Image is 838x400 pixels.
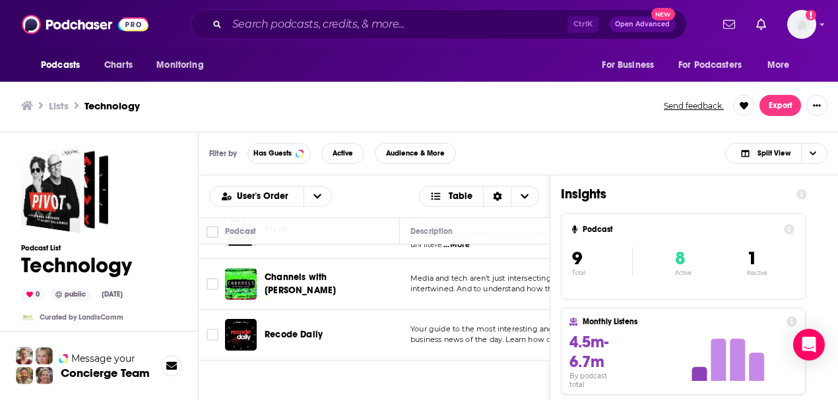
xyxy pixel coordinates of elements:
img: User Profile [787,10,816,39]
span: intertwined. And to understand how those worlds [410,284,592,293]
img: Sydney Profile [16,347,33,364]
button: open menu [210,192,304,201]
span: For Podcasters [678,56,742,74]
span: 1 [747,247,757,270]
span: 9 [572,247,582,270]
span: Message your [71,352,135,365]
button: Export [759,95,801,116]
h4: By podcast total [569,372,624,389]
span: User's Order [237,192,293,201]
span: 8 [675,247,685,270]
span: Ctrl K [567,16,598,33]
svg: Add a profile image [806,10,816,20]
span: More [767,56,790,74]
h3: Filter by [209,149,237,158]
a: Technology [21,146,108,233]
span: Toggle select row [207,278,218,290]
a: Curated by LandisComm [40,313,123,322]
button: open menu [670,53,761,78]
div: Sort Direction [483,186,511,206]
span: Your guide to the most interesting and important tech and [410,324,626,333]
div: [DATE] [96,289,128,300]
input: Search podcasts, credits, & more... [227,14,567,35]
button: open menu [304,186,331,206]
button: open menu [593,53,670,78]
button: open menu [32,53,97,78]
img: Barbara Profile [36,367,53,384]
h3: Podcast List [21,244,132,252]
span: New [651,8,675,20]
span: Audience & More [386,150,445,157]
h4: Monthly Listens [583,317,781,326]
span: Active [333,150,353,157]
button: Has Guests [247,143,311,164]
div: Open Intercom Messenger [793,329,825,360]
span: Channels with [PERSON_NAME] [265,271,336,296]
div: public [50,289,91,300]
button: Audience & More [375,143,456,164]
a: Lists [49,100,69,112]
span: Split View [757,150,790,157]
button: Show More Button [806,95,827,116]
h1: Insights [561,186,786,202]
span: For Business [602,56,654,74]
span: Toggle select row [207,329,218,341]
button: Active [321,143,364,164]
span: Logged in as vjacobi [787,10,816,39]
span: Podcasts [41,56,80,74]
div: Podcast [225,223,256,239]
span: Charts [104,56,133,74]
div: 0 [21,289,45,300]
button: Show profile menu [787,10,816,39]
button: Open AdvancedNew [609,16,676,32]
button: Choose View [725,143,827,164]
p: Active [675,270,692,276]
button: open menu [758,53,806,78]
span: 4.5m-6.7m [569,332,608,372]
span: Open Advanced [615,21,670,28]
a: Show notifications dropdown [718,13,740,36]
a: Show notifications dropdown [751,13,771,36]
button: open menu [147,53,220,78]
img: Podchaser - Follow, Share and Rate Podcasts [22,12,148,37]
p: Total [572,270,632,276]
h3: Technology [84,100,140,112]
span: Monitoring [156,56,203,74]
img: Jules Profile [36,347,53,364]
img: LandisComm [21,311,34,324]
button: Send feedback. [660,100,728,111]
img: Channels with Peter Kafka [225,268,257,300]
a: Charts [96,53,141,78]
img: Jon Profile [16,367,33,384]
div: Description [410,223,453,239]
a: Channels with [PERSON_NAME] [265,271,395,297]
span: Media and tech aren’t just intersecting — they’re fully [410,273,606,283]
span: Recode Daily [265,329,323,340]
span: ...More [443,240,470,250]
button: Choose View [419,186,540,207]
span: Table [449,192,472,201]
span: business news of the day. Learn how our digital w [410,335,593,344]
img: Recode Daily [225,319,257,351]
h2: Choose List sort [209,186,332,207]
h1: Technology [21,252,132,278]
h3: Concierge Team [61,366,150,380]
div: Search podcasts, credits, & more... [191,9,687,40]
span: Has Guests [253,150,292,157]
a: Recode Daily [265,328,323,341]
h4: Podcast [583,225,779,234]
p: Inactive [747,270,767,276]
